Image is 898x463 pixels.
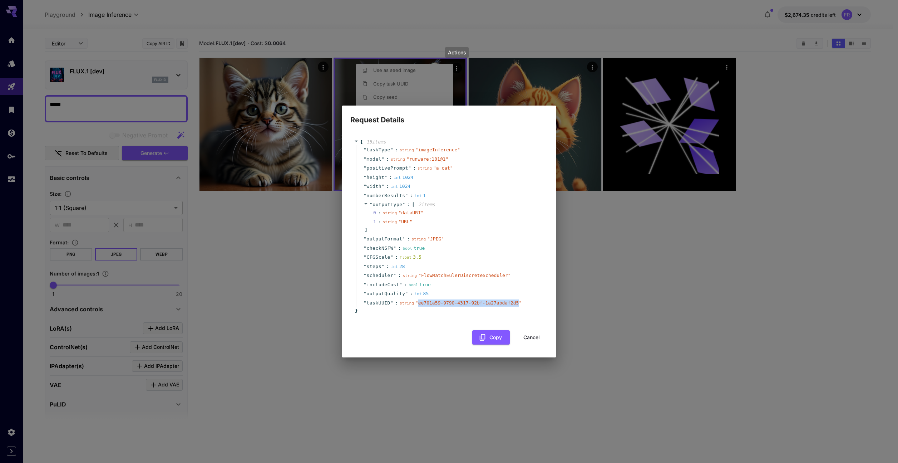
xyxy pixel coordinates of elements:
span: " [364,300,366,306]
span: " JPEG " [427,236,444,242]
span: " [364,282,366,287]
span: " [381,264,384,269]
span: " [402,236,405,242]
span: " [364,273,366,278]
div: Actions [445,47,469,58]
span: : [410,290,413,297]
span: " [390,147,393,152]
div: true [409,281,431,288]
span: " [399,282,402,287]
span: height [366,174,384,181]
span: : [395,146,398,153]
button: Cancel [515,330,548,345]
span: " [364,165,366,171]
span: 0 [373,209,383,216]
span: outputType [372,202,402,207]
div: : [378,218,381,225]
span: : [407,235,410,243]
span: " runware:101@1 " [406,156,448,162]
span: int [391,264,398,269]
span: string [400,148,414,152]
span: ] [364,226,367,234]
span: numberResults [366,192,405,199]
span: " [364,264,366,269]
span: " [381,156,384,162]
span: " a cat " [433,165,453,171]
span: [ [412,201,415,208]
span: : [407,201,410,208]
span: string [391,157,405,162]
span: } [354,307,358,315]
h2: Request Details [342,106,556,126]
span: : [410,192,413,199]
span: 1 [373,218,383,225]
span: " URL " [398,219,412,224]
span: " dataURI " [398,210,423,215]
span: width [366,183,381,190]
span: string [383,220,397,224]
span: string [400,301,414,306]
span: " [393,245,396,251]
button: Copy [472,330,510,345]
span: : [398,245,401,252]
span: int [391,184,398,189]
span: " [390,254,393,260]
span: " [364,156,366,162]
div: 1 [415,192,426,199]
span: includeCost [366,281,399,288]
span: string [418,166,432,171]
div: 1024 [394,174,413,181]
div: : [378,209,381,216]
span: " [408,165,411,171]
span: int [415,194,422,198]
span: " [403,202,405,207]
span: : [395,299,398,307]
span: " [405,291,408,296]
span: " ee701a59-9790-4317-92bf-1a27abdaf2d5 " [415,300,522,306]
span: bool [403,246,412,251]
span: " [364,245,366,251]
span: model [366,156,381,163]
span: : [386,263,389,270]
div: true [403,245,425,252]
span: 15 item s [366,139,386,145]
span: " [405,193,408,198]
span: : [398,272,401,279]
span: " [364,254,366,260]
span: " [364,236,366,242]
span: CFGScale [366,254,390,261]
span: " imageInference " [415,147,460,152]
span: positivePrompt [366,165,408,172]
span: : [386,156,389,163]
span: " [364,291,366,296]
span: taskUUID [366,299,390,307]
span: string [403,273,417,278]
div: 85 [415,290,429,297]
span: string [383,211,397,215]
span: scheduler [366,272,393,279]
span: steps [366,263,381,270]
span: checkNSFW [366,245,393,252]
span: string [411,237,426,242]
span: " [390,300,393,306]
span: float [400,255,411,260]
span: " [364,175,366,180]
span: " [364,193,366,198]
span: taskType [366,146,390,153]
span: : [389,174,392,181]
div: 28 [391,263,405,270]
span: : [395,254,398,261]
span: " [384,175,387,180]
span: " FlowMatchEulerDiscreteScheduler " [418,273,510,278]
span: outputFormat [366,235,402,243]
span: " [381,184,384,189]
span: " [364,147,366,152]
span: : [386,183,389,190]
span: 2 item s [418,202,435,207]
span: int [394,175,401,180]
div: 3.5 [400,254,421,261]
div: 1024 [391,183,410,190]
span: " [364,184,366,189]
span: bool [409,283,418,287]
span: : [413,165,416,172]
